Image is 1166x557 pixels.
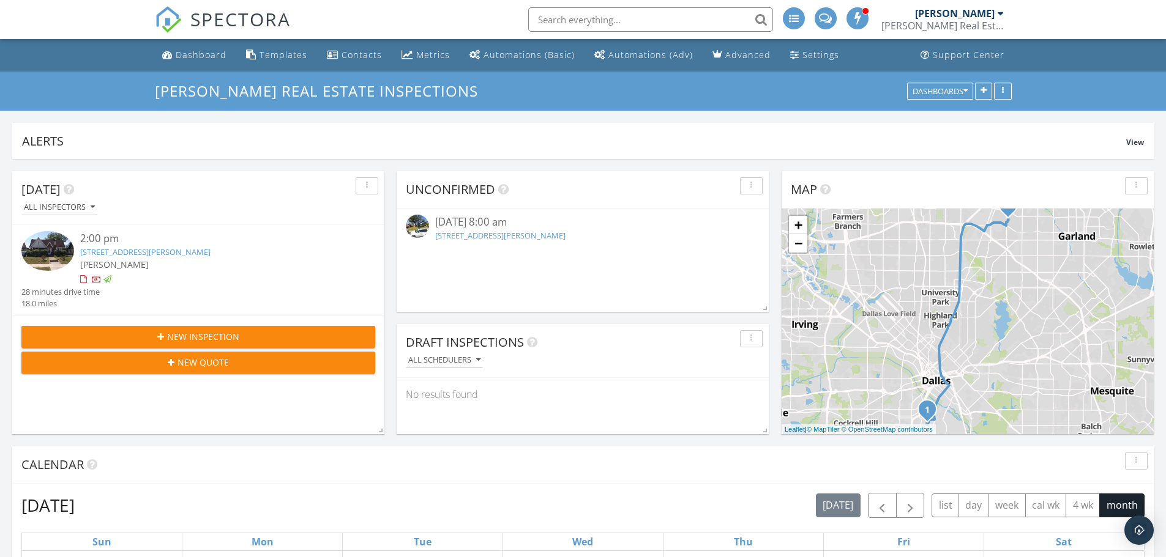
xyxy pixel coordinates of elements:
[895,533,913,550] a: Friday
[178,356,229,369] span: New Quote
[842,426,933,433] a: © OpenStreetMap contributors
[933,49,1004,61] div: Support Center
[176,49,226,61] div: Dashboard
[907,83,973,100] button: Dashboards
[22,133,1126,149] div: Alerts
[406,215,429,238] img: streetview
[155,6,182,33] img: The Best Home Inspection Software - Spectora
[80,246,211,257] a: [STREET_ADDRESS][PERSON_NAME]
[785,426,805,433] a: Leaflet
[397,378,769,411] div: No results found
[241,44,312,67] a: Templates
[932,493,959,517] button: list
[589,44,698,67] a: Automations (Advanced)
[988,493,1026,517] button: week
[21,298,100,309] div: 18.0 miles
[789,216,807,234] a: Zoom in
[484,49,575,61] div: Automations (Basic)
[1124,515,1154,545] div: Open Intercom Messenger
[725,49,771,61] div: Advanced
[807,426,840,433] a: © MapTiler
[916,44,1009,67] a: Support Center
[416,49,450,61] div: Metrics
[896,493,925,518] button: Next month
[1126,137,1144,147] span: View
[406,352,483,369] button: All schedulers
[782,424,936,435] div: |
[925,406,930,415] i: 1
[157,44,231,67] a: Dashboard
[249,533,276,550] a: Monday
[21,352,375,374] button: New Quote
[785,44,844,67] a: Settings
[1099,493,1145,517] button: month
[342,49,382,61] div: Contacts
[322,44,387,67] a: Contacts
[155,17,291,42] a: SPECTORA
[802,49,839,61] div: Settings
[21,199,97,216] button: All Inspectors
[21,231,74,271] img: 9546094%2Fcover_photos%2F5JwnbRcR3kouRUkBtvCA%2Fsmall.jpg
[1008,205,1015,212] div: 13114 Chandler Drive, Dallas TX 75243
[731,533,755,550] a: Thursday
[80,259,149,270] span: [PERSON_NAME]
[190,6,291,32] span: SPECTORA
[881,20,1004,32] div: Cofer Real Estate Inspections, PLLC
[959,493,989,517] button: day
[435,215,730,230] div: [DATE] 8:00 am
[465,44,580,67] a: Automations (Basic)
[915,7,995,20] div: [PERSON_NAME]
[90,533,114,550] a: Sunday
[21,456,84,473] span: Calendar
[868,493,897,518] button: Previous month
[21,286,100,298] div: 28 minutes drive time
[791,181,817,197] span: Map
[570,533,596,550] a: Wednesday
[80,231,346,246] div: 2:00 pm
[21,231,375,309] a: 2:00 pm [STREET_ADDRESS][PERSON_NAME] [PERSON_NAME] 28 minutes drive time 18.0 miles
[167,330,239,343] span: New Inspection
[789,234,807,253] a: Zoom out
[708,44,775,67] a: Advanced
[21,326,375,348] button: New Inspection
[406,334,524,350] span: Draft Inspections
[397,44,455,67] a: Metrics
[411,533,434,550] a: Tuesday
[913,87,968,95] div: Dashboards
[528,7,773,32] input: Search everything...
[21,181,61,197] span: [DATE]
[408,356,480,364] div: All schedulers
[406,215,760,244] a: [DATE] 8:00 am [STREET_ADDRESS][PERSON_NAME]
[608,49,693,61] div: Automations (Adv)
[1066,493,1100,517] button: 4 wk
[927,409,935,416] div: 1206 Galloway Ave, Dallas, TX 75216
[24,203,95,212] div: All Inspectors
[406,181,495,197] span: Unconfirmed
[260,49,307,61] div: Templates
[155,81,488,101] a: [PERSON_NAME] Real Estate Inspections
[816,493,861,517] button: [DATE]
[1053,533,1074,550] a: Saturday
[21,493,75,517] h2: [DATE]
[1025,493,1067,517] button: cal wk
[435,230,566,241] a: [STREET_ADDRESS][PERSON_NAME]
